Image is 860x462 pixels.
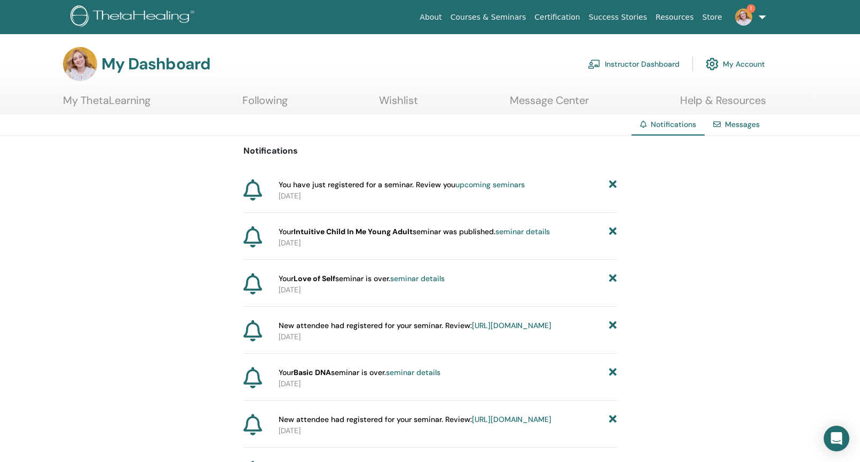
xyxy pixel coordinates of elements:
[279,226,550,237] span: Your seminar was published.
[279,331,617,342] p: [DATE]
[680,94,766,115] a: Help & Resources
[415,7,446,27] a: About
[706,52,765,76] a: My Account
[824,426,849,451] div: Open Intercom Messenger
[279,414,551,425] span: New attendee had registered for your seminar. Review:
[63,47,97,81] img: default.jpg
[390,274,445,283] a: seminar details
[294,227,413,236] strong: Intuitive Child In Me Young Adult
[588,52,680,76] a: Instructor Dashboard
[698,7,727,27] a: Store
[101,54,210,74] h3: My Dashboard
[472,321,551,330] a: [URL][DOMAIN_NAME]
[651,7,698,27] a: Resources
[279,190,617,202] p: [DATE]
[446,7,531,27] a: Courses & Seminars
[725,120,760,129] a: Messages
[379,94,418,115] a: Wishlist
[706,55,719,73] img: cog.svg
[747,4,755,13] span: 1
[279,273,445,284] span: Your seminar is over.
[279,367,440,378] span: Your seminar is over.
[243,145,617,157] p: Notifications
[510,94,589,115] a: Message Center
[242,94,288,115] a: Following
[585,7,651,27] a: Success Stories
[279,425,617,436] p: [DATE]
[279,237,617,249] p: [DATE]
[63,94,151,115] a: My ThetaLearning
[472,415,551,424] a: [URL][DOMAIN_NAME]
[294,274,335,283] strong: Love of Self
[386,368,440,377] a: seminar details
[735,9,752,26] img: default.jpg
[588,59,601,69] img: chalkboard-teacher.svg
[651,120,696,129] span: Notifications
[279,284,617,296] p: [DATE]
[70,5,198,29] img: logo.png
[279,320,551,331] span: New attendee had registered for your seminar. Review:
[294,368,331,377] strong: Basic DNA
[279,378,617,389] p: [DATE]
[455,180,525,189] a: upcoming seminars
[495,227,550,236] a: seminar details
[279,179,525,190] span: You have just registered for a seminar. Review you
[530,7,584,27] a: Certification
